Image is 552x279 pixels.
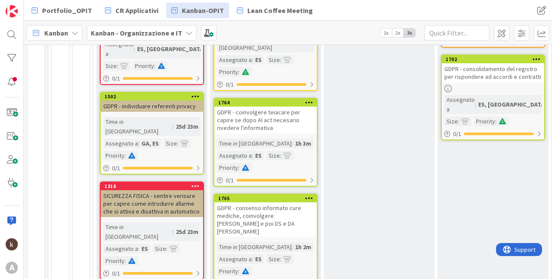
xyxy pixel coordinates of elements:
[214,107,317,133] div: GDPR - coinvolgere teiacare per capire se dopo AI act necesario rivedere l'informativa
[217,139,292,148] div: Time in [GEOGRAPHIC_DATA]
[26,3,97,18] a: Portfolio_OPIT
[266,151,280,160] div: Size
[252,55,253,65] span: :
[105,94,203,100] div: 1502
[101,268,203,279] div: 0/1
[475,100,476,109] span: :
[166,3,229,18] a: Kanban-OPIT
[446,56,544,62] div: 1702
[214,99,317,107] div: 1764
[103,117,172,136] div: Time in [GEOGRAPHIC_DATA]
[280,55,281,65] span: :
[112,269,120,278] span: 0 / 1
[292,242,293,252] span: :
[174,122,200,131] div: 25d 23m
[6,238,18,250] img: kh
[103,151,125,160] div: Priority
[214,0,318,91] a: Time in [GEOGRAPHIC_DATA]:2h 39mAssegnato a:ESSize:Priority:0/1
[476,100,549,109] div: ES, [GEOGRAPHIC_DATA]
[138,244,139,253] span: :
[112,164,120,173] span: 0 / 1
[253,55,264,65] div: ES
[217,67,238,77] div: Priority
[117,61,118,71] span: :
[218,100,317,106] div: 1764
[101,73,203,84] div: 0/1
[253,151,264,160] div: ES
[153,244,166,253] div: Size
[392,29,404,37] span: 2x
[214,202,317,237] div: GDPR - consenso informato cure mediche, coinvolgere [PERSON_NAME] e poi DS e DA [PERSON_NAME]
[101,93,203,112] div: 1502GDPR - individuare referenti privacy
[125,256,126,266] span: :
[293,242,313,252] div: 1h 2m
[103,61,117,71] div: Size
[103,244,138,253] div: Assegnato a
[164,139,177,148] div: Size
[101,93,203,101] div: 1502
[115,5,158,16] span: CR Applicativi
[253,254,264,264] div: ES
[105,183,203,189] div: 1318
[444,95,475,114] div: Assegnato a
[252,254,253,264] span: :
[238,266,240,276] span: :
[217,163,238,172] div: Priority
[218,195,317,201] div: 1765
[214,195,317,237] div: 1765GDPR - consenso informato cure mediche, coinvolgere [PERSON_NAME] e poi DS e DA [PERSON_NAME]
[404,29,415,37] span: 3x
[217,254,252,264] div: Assegnato a
[177,139,178,148] span: :
[101,182,203,217] div: 1318SICUREZZA FISICA - sentire verisure per capire come introdurre allarme che si attiva e disatt...
[103,39,134,58] div: Assegnato a
[103,256,125,266] div: Priority
[42,5,92,16] span: Portfolio_OPIT
[214,195,317,202] div: 1765
[135,44,207,54] div: ES, [GEOGRAPHIC_DATA]
[441,55,545,140] a: 1702GDPR - consolidamento del registro per rispondere ad accordi e contrattiAssegnato a:ES, [GEOG...
[182,5,224,16] span: Kanban-OPIT
[442,55,544,63] div: 1702
[442,63,544,82] div: GDPR - consolidamento del registro per rispondere ad accordi e contratti
[112,74,120,83] span: 0 / 1
[238,67,240,77] span: :
[442,129,544,139] div: 0/1
[247,5,313,16] span: Lean Coffee Meeting
[266,254,280,264] div: Size
[214,79,317,90] div: 0/1
[380,29,392,37] span: 1x
[6,5,18,17] img: Visit kanbanzone.com
[238,163,240,172] span: :
[101,190,203,217] div: SICUREZZA FISICA - sentire verisure per capire come introdurre allarme che si attiva e disattiva ...
[214,99,317,133] div: 1764GDPR - coinvolgere teiacare per capire se dopo AI act necesario rivedere l'informativa
[18,1,39,12] span: Support
[424,25,490,41] input: Quick Filter...
[6,262,18,274] div: A
[292,139,293,148] span: :
[134,44,135,54] span: :
[139,139,161,148] div: GA, ES
[252,151,253,160] span: :
[154,61,155,71] span: :
[280,254,281,264] span: :
[214,175,317,186] div: 0/1
[232,3,318,18] a: Lean Coffee Meeting
[495,117,496,126] span: :
[226,176,234,185] span: 0 / 1
[174,227,200,237] div: 25d 23m
[453,130,461,139] span: 0 / 1
[103,139,138,148] div: Assegnato a
[217,242,292,252] div: Time in [GEOGRAPHIC_DATA]
[474,117,495,126] div: Priority
[101,101,203,112] div: GDPR - individuare referenti privacy
[444,117,458,126] div: Size
[214,98,318,187] a: 1764GDPR - coinvolgere teiacare per capire se dopo AI act necesario rivedere l'informativaTime in...
[101,182,203,190] div: 1318
[217,266,238,276] div: Priority
[138,139,139,148] span: :
[217,151,252,160] div: Assegnato a
[103,222,172,241] div: Time in [GEOGRAPHIC_DATA]
[44,28,68,38] span: Kanban
[100,92,204,175] a: 1502GDPR - individuare referenti privacyTime in [GEOGRAPHIC_DATA]:25d 23mAssegnato a:GA, ESSize:P...
[458,117,459,126] span: :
